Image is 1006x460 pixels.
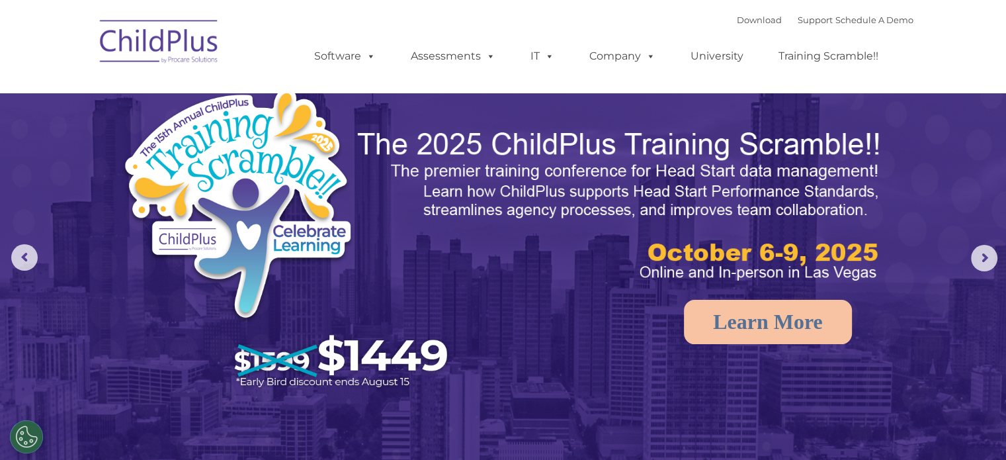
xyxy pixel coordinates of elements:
a: Download [737,15,782,25]
a: Support [798,15,833,25]
a: Schedule A Demo [835,15,913,25]
a: Software [301,43,389,69]
a: Assessments [398,43,509,69]
button: Cookies Settings [10,420,43,453]
span: Phone number [184,142,240,152]
a: University [677,43,757,69]
iframe: Chat Widget [790,317,1006,460]
a: Company [576,43,669,69]
span: Last name [184,87,224,97]
a: Learn More [684,300,852,344]
img: ChildPlus by Procare Solutions [93,11,226,77]
a: Training Scramble!! [765,43,892,69]
a: IT [517,43,567,69]
font: | [737,15,913,25]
